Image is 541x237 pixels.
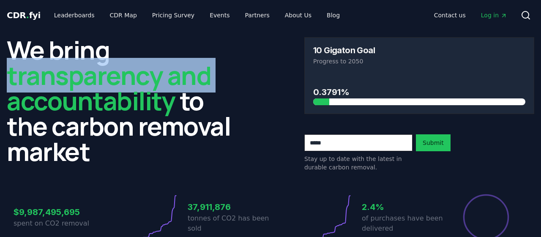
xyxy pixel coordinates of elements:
[313,86,525,98] h3: 0.3791%
[427,8,473,23] a: Contact us
[103,8,144,23] a: CDR Map
[188,213,270,234] p: tonnes of CO2 has been sold
[7,58,211,118] span: transparency and accountability
[7,10,41,20] span: CDR fyi
[362,213,445,234] p: of purchases have been delivered
[14,206,96,218] h3: $9,987,495,695
[26,10,29,20] span: .
[320,8,347,23] a: Blog
[313,46,375,54] h3: 10 Gigaton Goal
[278,8,318,23] a: About Us
[47,8,101,23] a: Leaderboards
[474,8,514,23] a: Log in
[145,8,201,23] a: Pricing Survey
[188,201,270,213] h3: 37,911,876
[481,11,507,19] span: Log in
[203,8,236,23] a: Events
[313,57,525,65] p: Progress to 2050
[47,8,347,23] nav: Main
[7,37,237,164] h2: We bring to the carbon removal market
[362,201,445,213] h3: 2.4%
[14,218,96,229] p: spent on CO2 removal
[427,8,514,23] nav: Main
[238,8,276,23] a: Partners
[304,155,413,172] p: Stay up to date with the latest in durable carbon removal.
[7,9,41,21] a: CDR.fyi
[416,134,451,151] button: Submit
